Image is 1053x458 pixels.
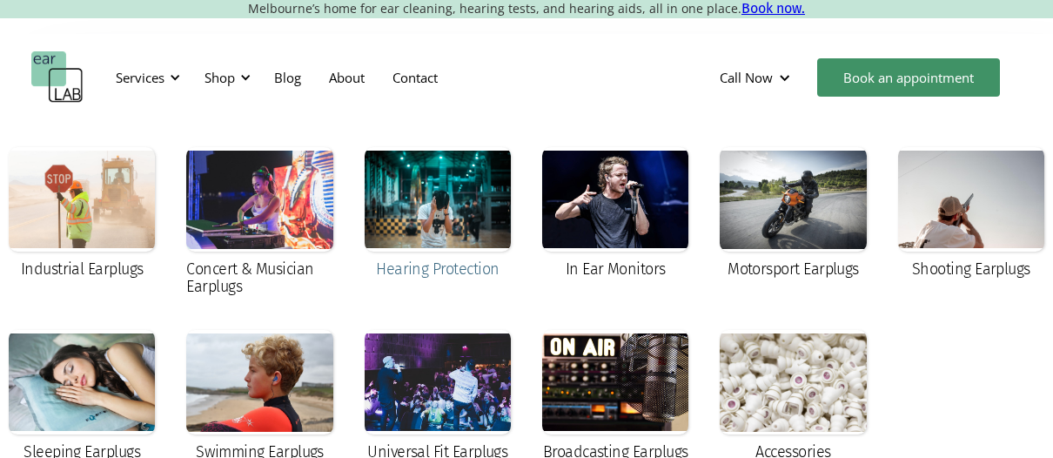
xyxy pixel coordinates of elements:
[889,138,1053,290] a: Shooting Earplugs
[31,51,84,104] a: home
[116,69,164,86] div: Services
[706,51,808,104] div: Call Now
[194,51,256,104] div: Shop
[315,52,379,103] a: About
[21,260,144,278] div: Industrial Earplugs
[566,260,666,278] div: In Ear Monitors
[711,138,875,290] a: Motorsport Earplugs
[817,58,1000,97] a: Book an appointment
[205,69,235,86] div: Shop
[186,260,332,295] div: Concert & Musician Earplugs
[720,69,773,86] div: Call Now
[728,260,859,278] div: Motorsport Earplugs
[379,52,452,103] a: Contact
[533,138,697,290] a: In Ear Monitors
[105,51,185,104] div: Services
[376,260,499,278] div: Hearing Protection
[260,52,315,103] a: Blog
[178,138,341,307] a: Concert & Musician Earplugs
[356,138,520,290] a: Hearing Protection
[912,260,1030,278] div: Shooting Earplugs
